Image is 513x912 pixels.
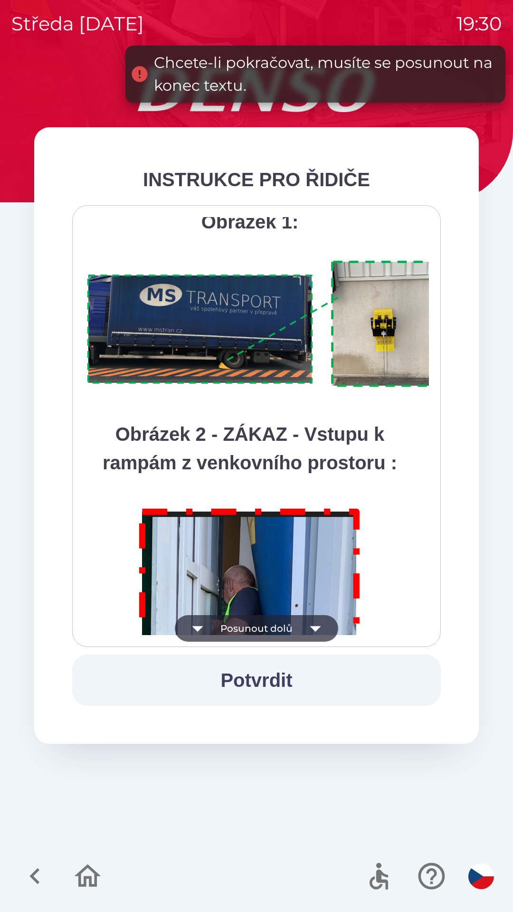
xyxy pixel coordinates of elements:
[103,424,397,473] strong: Obrázek 2 - ZÁKAZ - Vstupu k rampám z venkovního prostoru :
[72,165,441,194] div: INSTRUKCE PRO ŘIDIČE
[34,66,479,112] img: Logo
[154,51,496,97] div: Chcete-li pokračovat, musíte se posunout na konec textu.
[456,9,502,38] p: 19:30
[84,255,453,393] img: A1ym8hFSA0ukAAAAAElFTkSuQmCC
[201,211,299,232] strong: Obrázek 1:
[175,615,338,642] button: Posunout dolů
[468,864,494,889] img: cs flag
[72,655,441,706] button: Potvrdit
[11,9,144,38] p: středa [DATE]
[128,496,371,845] img: M8MNayrTL6gAAAABJRU5ErkJggg==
